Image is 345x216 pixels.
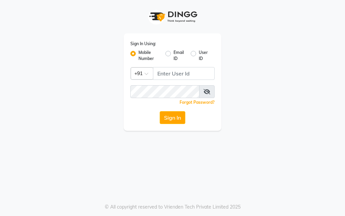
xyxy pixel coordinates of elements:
[138,50,160,62] label: Mobile Number
[130,85,199,98] input: Username
[130,41,156,47] label: Sign In Using:
[153,67,215,80] input: Username
[180,100,215,105] a: Forgot Password?
[146,7,199,27] img: logo1.svg
[160,111,185,124] button: Sign In
[174,50,185,62] label: Email ID
[199,50,209,62] label: User ID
